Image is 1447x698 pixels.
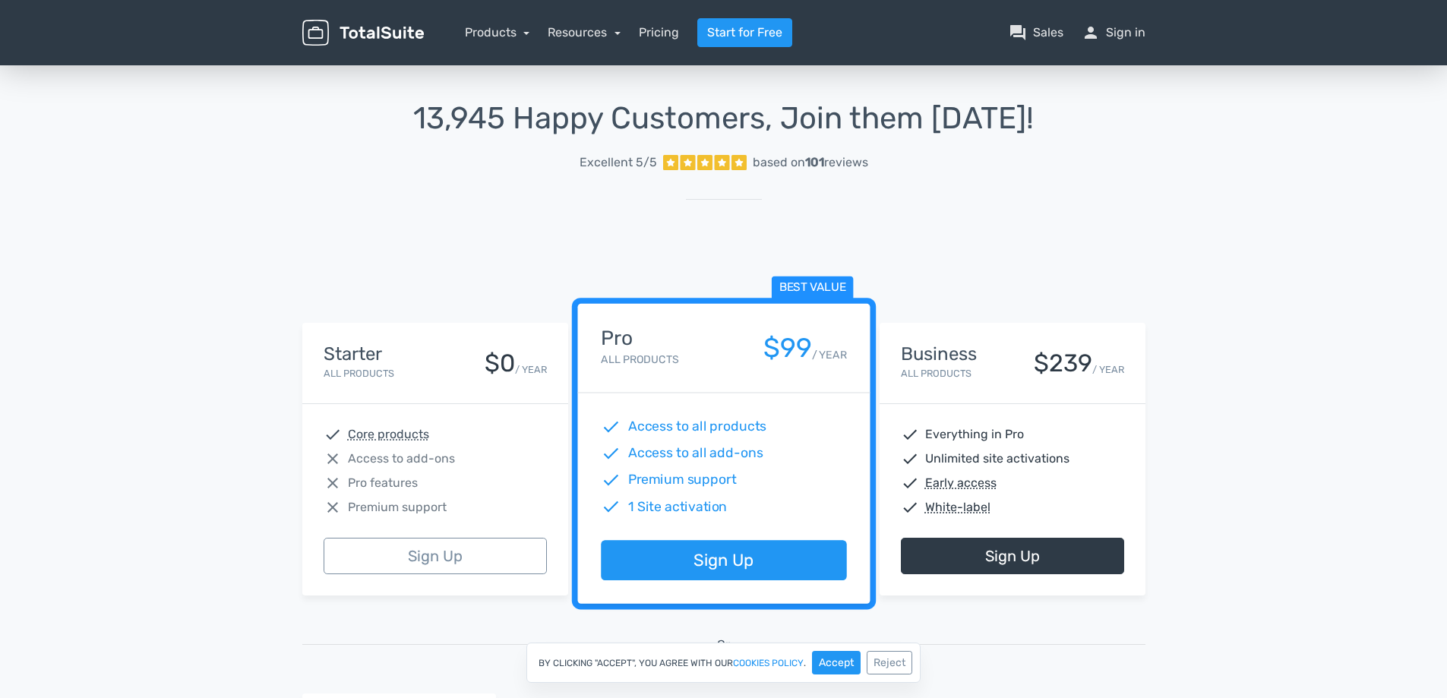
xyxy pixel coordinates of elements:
span: Premium support [348,498,447,516]
span: Premium support [627,470,736,490]
div: $99 [763,333,811,363]
span: check [601,417,621,437]
h1: 13,945 Happy Customers, Join them [DATE]! [302,102,1145,135]
a: personSign in [1082,24,1145,42]
span: person [1082,24,1100,42]
span: check [901,474,919,492]
span: Pro features [348,474,418,492]
small: / YEAR [515,362,547,377]
span: check [324,425,342,444]
a: Sign Up [901,538,1124,574]
button: Reject [867,651,912,674]
abbr: Core products [348,425,429,444]
span: check [901,450,919,468]
span: question_answer [1009,24,1027,42]
a: Start for Free [697,18,792,47]
span: Best value [771,276,853,300]
div: By clicking "Accept", you agree with our . [526,643,921,683]
span: Excellent 5/5 [580,153,657,172]
small: All Products [901,368,972,379]
abbr: Early access [925,474,997,492]
abbr: White-label [925,498,990,516]
span: Everything in Pro [925,425,1024,444]
a: question_answerSales [1009,24,1063,42]
span: check [901,498,919,516]
span: Access to all add-ons [627,444,763,463]
span: Unlimited site activations [925,450,1069,468]
a: Sign Up [601,541,846,581]
span: close [324,450,342,468]
h4: Pro [601,327,678,349]
button: Accept [812,651,861,674]
small: / YEAR [811,347,846,363]
span: check [601,470,621,490]
h4: Starter [324,344,394,364]
small: All Products [324,368,394,379]
div: based on reviews [753,153,868,172]
small: / YEAR [1092,362,1124,377]
a: Excellent 5/5 based on101reviews [302,147,1145,178]
a: Sign Up [324,538,547,574]
span: Or [717,636,730,654]
span: Access to all products [627,417,766,437]
a: Resources [548,25,621,39]
a: Products [465,25,530,39]
span: close [324,498,342,516]
img: TotalSuite for WordPress [302,20,424,46]
div: $0 [485,350,515,377]
h4: Business [901,344,977,364]
span: check [601,444,621,463]
span: 1 Site activation [627,497,727,516]
div: $239 [1034,350,1092,377]
span: check [601,497,621,516]
span: Access to add-ons [348,450,455,468]
span: check [901,425,919,444]
small: All Products [601,353,678,366]
strong: 101 [805,155,824,169]
span: close [324,474,342,492]
a: cookies policy [733,659,804,668]
a: Pricing [639,24,679,42]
